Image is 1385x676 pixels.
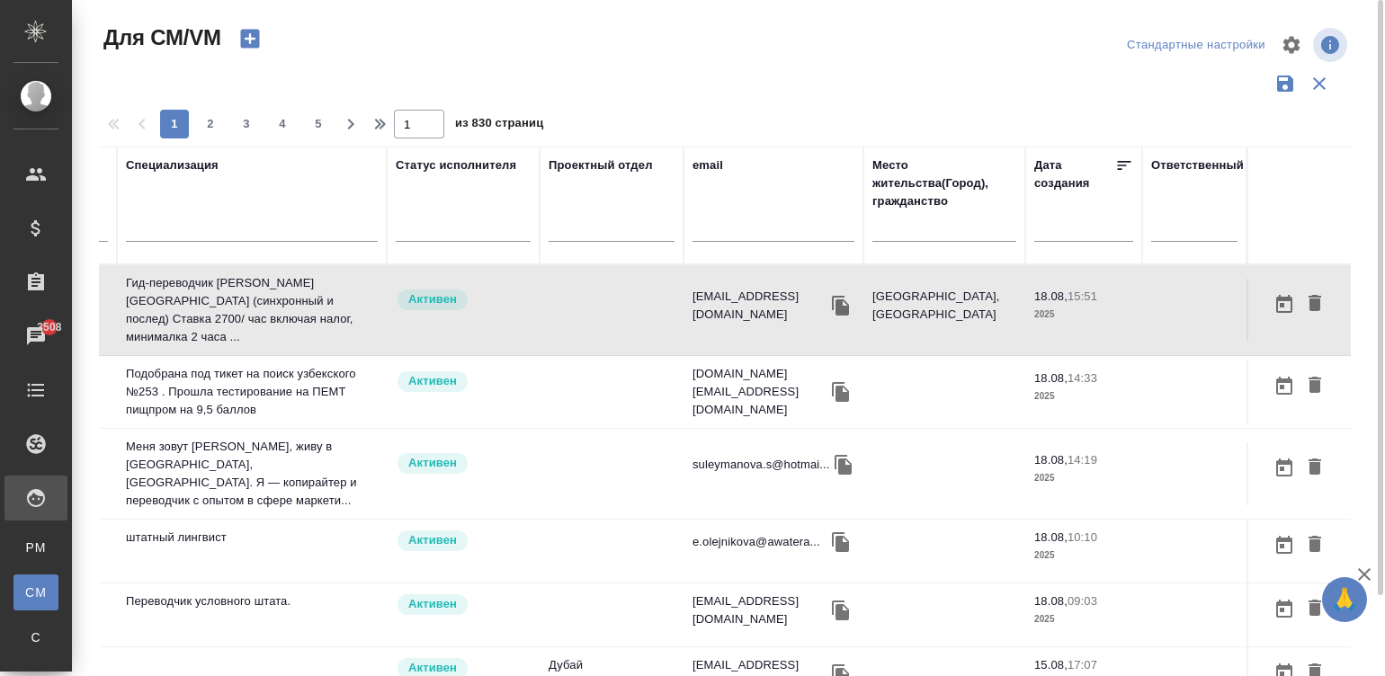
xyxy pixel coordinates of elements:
button: Открыть календарь загрузки [1269,369,1300,403]
div: Рядовой исполнитель: назначай с учетом рейтинга [396,369,531,394]
div: Ответственный [1151,156,1244,174]
span: из 830 страниц [455,112,543,138]
span: Посмотреть информацию [1313,28,1351,62]
div: Специализация [126,156,219,174]
button: Открыть календарь загрузки [1269,288,1300,321]
p: e.olejnikova@awatera... [692,533,820,551]
a: С [13,619,58,655]
button: Сбросить фильтры [1302,67,1336,101]
p: Активен [408,595,457,613]
span: 5 [304,115,333,133]
p: suleymanova.s@hotmai... [692,456,830,474]
p: 2025 [1034,387,1133,405]
span: 2 [196,115,225,133]
p: [EMAIL_ADDRESS][DOMAIN_NAME] [692,288,827,324]
button: Удалить [1300,369,1330,403]
p: 10:10 [1068,530,1097,544]
span: 4 [268,115,297,133]
p: Активен [408,531,457,549]
a: PM [13,529,58,565]
span: С [22,628,49,646]
button: Создать [228,23,272,54]
button: Открыть календарь загрузки [1269,451,1300,485]
button: Скопировать [830,451,857,478]
p: 18.08, [1034,594,1068,608]
a: CM [13,574,58,610]
div: email [692,156,723,174]
p: 18.08, [1034,530,1068,544]
p: Меня зовут [PERSON_NAME], живу в [GEOGRAPHIC_DATA], [GEOGRAPHIC_DATA]. Я — копирайтер и переводчи... [126,438,378,510]
button: Удалить [1300,288,1330,321]
button: 3 [232,110,261,138]
p: 18.08, [1034,453,1068,467]
button: Открыть календарь загрузки [1269,529,1300,562]
p: 18.08, [1034,289,1068,303]
div: Дата создания [1034,156,1115,192]
p: 14:33 [1068,371,1097,385]
button: Открыть календарь загрузки [1269,592,1300,626]
button: Удалить [1300,451,1330,485]
button: 2 [196,110,225,138]
p: Активен [408,372,457,390]
td: [GEOGRAPHIC_DATA], [GEOGRAPHIC_DATA] [863,279,1025,342]
div: Место жительства(Город), гражданство [872,156,1016,210]
p: 15:51 [1068,289,1097,303]
p: [DOMAIN_NAME][EMAIL_ADDRESS][DOMAIN_NAME] [692,365,827,419]
span: Настроить таблицу [1270,23,1313,67]
button: Скопировать [827,597,854,624]
p: штатный лингвист [126,529,378,547]
div: Рядовой исполнитель: назначай с учетом рейтинга [396,529,531,553]
p: [EMAIL_ADDRESS][DOMAIN_NAME] [692,592,827,628]
span: 3 [232,115,261,133]
p: 18.08, [1034,371,1068,385]
p: 14:19 [1068,453,1097,467]
p: 2025 [1034,610,1133,628]
div: Рядовой исполнитель: назначай с учетом рейтинга [396,592,531,617]
span: CM [22,583,49,601]
div: Рядовой исполнитель: назначай с учетом рейтинга [396,451,531,476]
button: Удалить [1300,529,1330,562]
span: PM [22,538,49,556]
div: split button [1122,31,1270,59]
p: Активен [408,290,457,308]
button: Скопировать [827,529,854,556]
button: 4 [268,110,297,138]
p: Переводчик условного штата. [126,592,378,610]
p: Подобрана под тикет на поиск узбекского №253 . Прошла тестирование на ПЕМТ пищпром на 9,5 баллов [126,365,378,419]
div: Рядовой исполнитель: назначай с учетом рейтинга [396,288,531,312]
button: 5 [304,110,333,138]
div: Статус исполнителя [396,156,516,174]
p: 09:03 [1068,594,1097,608]
button: Скопировать [827,292,854,319]
p: Гид-переводчик [PERSON_NAME] [GEOGRAPHIC_DATA] (синхронный и послед) Ставка 2700/ час включая нал... [126,274,378,346]
button: 🙏 [1322,577,1367,622]
div: Проектный отдел [549,156,653,174]
p: 15.08, [1034,658,1068,672]
p: Активен [408,454,457,472]
span: 🙏 [1329,581,1360,618]
p: 17:07 [1068,658,1097,672]
span: Для СМ/VM [99,23,221,52]
button: Скопировать [827,378,854,405]
p: 2025 [1034,547,1133,565]
a: 3508 [4,314,67,359]
span: 3508 [26,318,72,336]
button: Удалить [1300,592,1330,626]
p: 2025 [1034,469,1133,487]
button: Сохранить фильтры [1268,67,1302,101]
p: 2025 [1034,306,1133,324]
